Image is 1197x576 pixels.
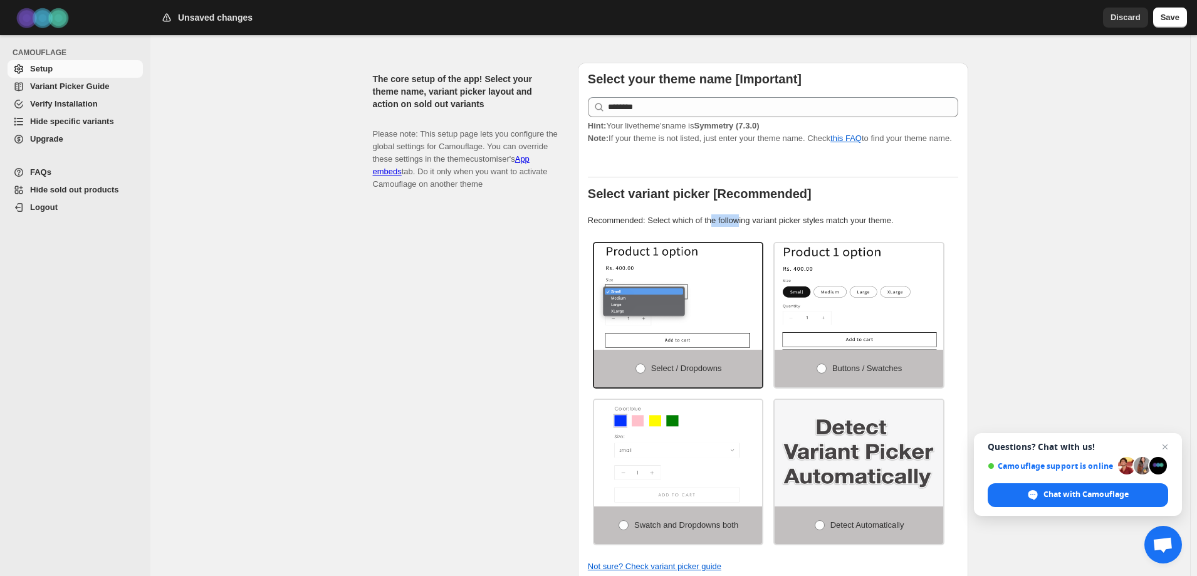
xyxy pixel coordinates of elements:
[988,442,1168,452] span: Questions? Chat with us!
[1103,8,1148,28] button: Discard
[988,483,1168,507] span: Chat with Camouflage
[634,520,738,530] span: Swatch and Dropdowns both
[651,364,722,373] span: Select / Dropdowns
[832,364,902,373] span: Buttons / Swatches
[30,81,109,91] span: Variant Picker Guide
[1111,11,1141,24] span: Discard
[373,115,558,191] p: Please note: This setup page lets you configure the global settings for Camouflage. You can overr...
[594,243,763,350] img: Select / Dropdowns
[1161,11,1179,24] span: Save
[30,185,119,194] span: Hide sold out products
[588,134,609,143] strong: Note:
[830,134,862,143] a: this FAQ
[13,48,144,58] span: CAMOUFLAGE
[30,64,53,73] span: Setup
[588,187,812,201] b: Select variant picker [Recommended]
[588,121,760,130] span: Your live theme's name is
[373,73,558,110] h2: The core setup of the app! Select your theme name, variant picker layout and action on sold out v...
[8,78,143,95] a: Variant Picker Guide
[8,164,143,181] a: FAQs
[1144,526,1182,563] a: Open chat
[775,243,943,350] img: Buttons / Swatches
[594,400,763,506] img: Swatch and Dropdowns both
[8,130,143,148] a: Upgrade
[1043,489,1129,500] span: Chat with Camouflage
[588,120,958,145] p: If your theme is not listed, just enter your theme name. Check to find your theme name.
[988,461,1114,471] span: Camouflage support is online
[1153,8,1187,28] button: Save
[775,400,943,506] img: Detect Automatically
[588,72,802,86] b: Select your theme name [Important]
[8,95,143,113] a: Verify Installation
[30,202,58,212] span: Logout
[8,113,143,130] a: Hide specific variants
[30,167,51,177] span: FAQs
[30,134,63,144] span: Upgrade
[8,60,143,78] a: Setup
[30,117,114,126] span: Hide specific variants
[830,520,904,530] span: Detect Automatically
[588,121,607,130] strong: Hint:
[694,121,759,130] strong: Symmetry (7.3.0)
[178,11,253,24] h2: Unsaved changes
[8,199,143,216] a: Logout
[30,99,98,108] span: Verify Installation
[588,562,721,571] a: Not sure? Check variant picker guide
[588,214,958,227] p: Recommended: Select which of the following variant picker styles match your theme.
[8,181,143,199] a: Hide sold out products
